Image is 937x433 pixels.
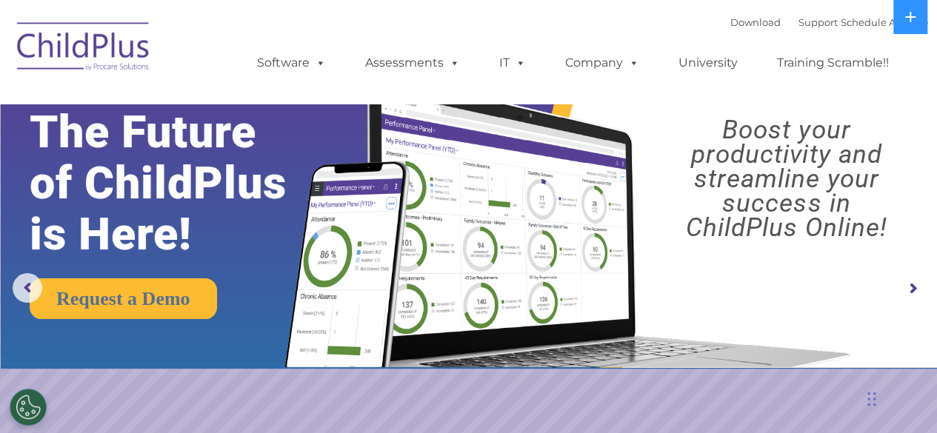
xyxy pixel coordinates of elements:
[762,48,904,78] a: Training Scramble!!
[484,48,541,78] a: IT
[647,118,925,240] rs-layer: Boost your productivity and streamline your success in ChildPlus Online!
[798,16,838,28] a: Support
[867,377,876,421] div: Drag
[730,16,928,28] font: |
[550,48,654,78] a: Company
[206,98,251,109] span: Last name
[863,362,937,433] iframe: Chat Widget
[206,158,269,169] span: Phone number
[30,278,217,319] a: Request a Demo
[664,48,753,78] a: University
[30,107,329,260] rs-layer: The Future of ChildPlus is Here!
[841,16,928,28] a: Schedule A Demo
[730,16,781,28] a: Download
[242,48,341,78] a: Software
[10,389,47,426] button: Cookies Settings
[10,12,158,86] img: ChildPlus by Procare Solutions
[350,48,475,78] a: Assessments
